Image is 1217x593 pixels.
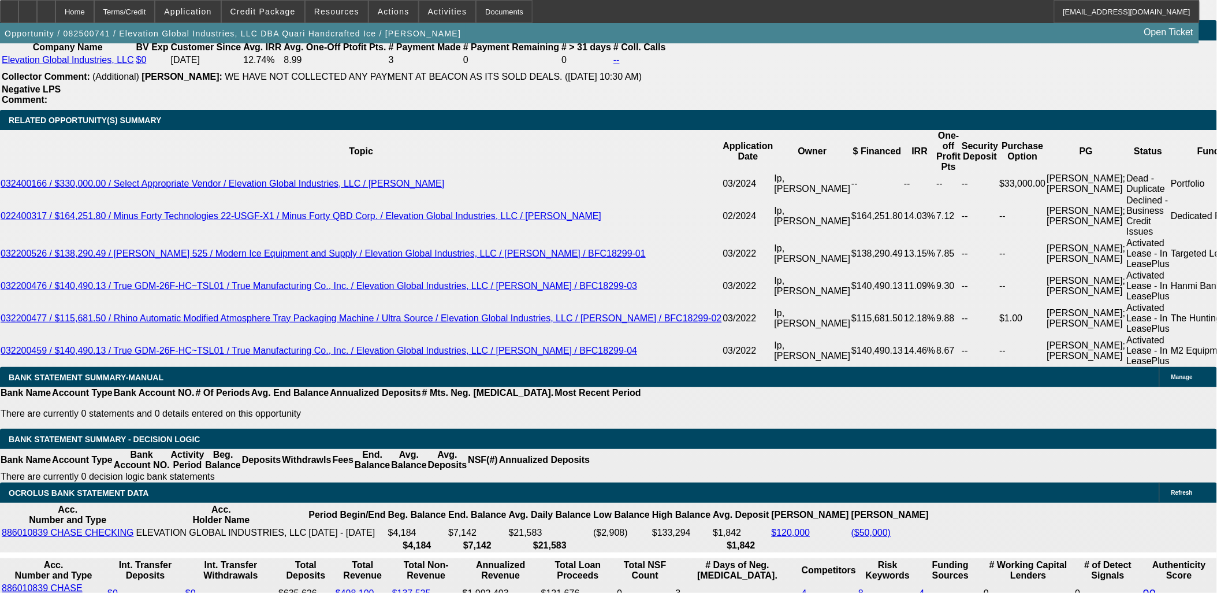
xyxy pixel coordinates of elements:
[851,195,903,238] td: $164,251.80
[136,55,147,65] a: $0
[467,449,498,471] th: NSF(#)
[1,559,106,581] th: Acc. Number and Type
[164,7,211,16] span: Application
[936,335,962,367] td: 8.67
[936,130,962,173] th: One-off Profit Pts
[51,449,113,471] th: Account Type
[1,211,601,221] a: 022400317 / $164,251.80 / Minus Forty Technologies 22-USGF-X1 / Minus Forty QBD Corp. / Elevation...
[142,72,222,81] b: [PERSON_NAME]:
[801,559,857,581] th: Competitors
[1047,173,1126,195] td: [PERSON_NAME]; [PERSON_NAME]
[774,302,851,335] td: Ip, [PERSON_NAME]
[541,559,615,581] th: Total Loan Proceeds
[462,559,539,581] th: Annualized Revenue
[961,130,999,173] th: Security Deposit
[851,173,903,195] td: --
[723,130,774,173] th: Application Date
[999,270,1047,302] td: --
[1171,490,1193,496] span: Refresh
[1047,335,1126,367] td: [PERSON_NAME]; [PERSON_NAME]
[448,540,507,551] th: $7,142
[463,54,560,66] td: 0
[652,527,711,539] td: $133,294
[961,195,999,238] td: --
[652,504,711,526] th: High Balance
[332,449,354,471] th: Fees
[903,238,936,270] td: 13.15%
[390,449,427,471] th: Avg. Balance
[170,449,205,471] th: Activity Period
[999,335,1047,367] td: --
[1,409,641,419] p: There are currently 0 statements and 0 details entered on this opportunity
[999,195,1047,238] td: --
[593,527,650,539] td: ($2,908)
[9,488,148,498] span: OCROLUS BANK STATEMENT DATA
[961,335,999,367] td: --
[354,449,390,471] th: End. Balance
[2,84,61,105] b: Negative LPS Comment:
[1171,374,1193,380] span: Manage
[723,302,774,335] td: 03/2022
[508,527,592,539] td: $21,583
[1126,173,1171,195] td: Dead - Duplicate
[185,559,277,581] th: Int. Transfer Withdrawals
[858,559,918,581] th: Risk Keywords
[9,116,161,125] span: RELATED OPPORTUNITY(S) SUMMARY
[723,173,774,195] td: 03/2024
[713,504,770,526] th: Avg. Deposit
[936,238,962,270] td: 7.85
[903,270,936,302] td: 11.09%
[936,173,962,195] td: --
[1,249,646,258] a: 032200526 / $138,290.49 / [PERSON_NAME] 525 / Modern Ice Equipment and Supply / Elevation Global ...
[1047,270,1126,302] td: [PERSON_NAME]; [PERSON_NAME]
[613,42,666,52] b: # Coll. Calls
[2,528,134,538] a: 886010839 CHASE CHECKING
[936,270,962,302] td: 9.30
[1,281,637,291] a: 032200476 / $140,490.13 / True GDM-26F-HC~TSL01 / True Manufacturing Co., Inc. / Elevation Global...
[378,7,410,16] span: Actions
[851,335,903,367] td: $140,490.13
[851,504,929,526] th: [PERSON_NAME]
[225,72,642,81] span: WE HAVE NOT COLLECTED ANY PAYMENT AT BEACON AS ITS SOLD DEALS. ([DATE] 10:30 AM)
[498,449,590,471] th: Annualized Deposits
[983,559,1073,581] th: # Working Capital Lenders
[195,387,251,399] th: # Of Periods
[1047,302,1126,335] td: [PERSON_NAME]; [PERSON_NAME]
[961,173,999,195] td: --
[204,449,241,471] th: Beg. Balance
[422,387,554,399] th: # Mts. Neg. [MEDICAL_DATA].
[508,504,592,526] th: Avg. Daily Balance
[281,449,332,471] th: Withdrawls
[613,55,620,65] a: --
[369,1,418,23] button: Actions
[155,1,220,23] button: Application
[936,195,962,238] td: 7.12
[136,527,307,539] td: ELEVATION GLOBAL INDUSTRIES, LLC
[999,130,1047,173] th: Purchase Option
[851,130,903,173] th: $ Financed
[713,527,770,539] td: $1,842
[936,302,962,335] td: 9.88
[2,55,134,65] a: Elevation Global Industries, LLC
[1,504,135,526] th: Acc. Number and Type
[774,195,851,238] td: Ip, [PERSON_NAME]
[1126,270,1171,302] td: Activated Lease - In LeasePlus
[388,54,462,66] td: 3
[388,504,446,526] th: Beg. Balance
[222,1,304,23] button: Credit Package
[774,238,851,270] td: Ip, [PERSON_NAME]
[306,1,368,23] button: Resources
[107,559,184,581] th: Int. Transfer Deposits
[1047,130,1126,173] th: PG
[392,559,461,581] th: Total Non-Revenue
[448,504,507,526] th: End. Balance
[774,173,851,195] td: Ip, [PERSON_NAME]
[419,1,476,23] button: Activities
[1126,195,1171,238] td: Declined - Business Credit Issues
[772,528,810,538] a: $120,000
[903,302,936,335] td: 12.18%
[388,540,446,551] th: $4,184
[241,449,282,471] th: Deposits
[723,195,774,238] td: 02/2024
[561,42,611,52] b: # > 31 days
